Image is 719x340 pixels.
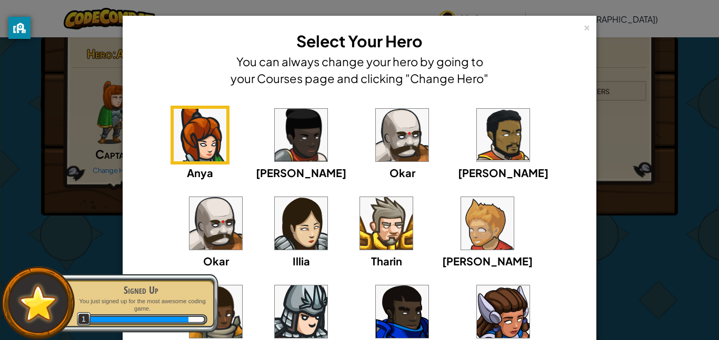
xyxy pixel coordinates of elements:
h3: Select Your Hero [228,29,491,53]
img: portrait.png [174,109,226,161]
img: portrait.png [360,197,413,250]
h4: You can always change your hero by going to your Courses page and clicking "Change Hero" [228,53,491,87]
img: portrait.png [461,197,514,250]
img: portrait.png [477,285,530,338]
span: Illia [293,254,310,267]
span: Okar [203,254,229,267]
img: portrait.png [376,109,428,161]
img: portrait.png [477,109,530,161]
p: You just signed up for the most awesome coding game. [75,297,207,313]
span: Okar [390,166,415,179]
div: × [583,20,591,32]
div: Signed Up [75,283,207,297]
span: [PERSON_NAME] [458,166,548,179]
span: 1 [77,312,91,326]
span: [PERSON_NAME] [442,254,533,267]
img: portrait.png [275,197,327,250]
span: Anya [187,166,213,179]
img: portrait.png [275,285,327,338]
span: [PERSON_NAME] [256,166,346,179]
img: portrait.png [275,109,327,161]
button: privacy banner [8,17,31,39]
img: portrait.png [189,197,242,250]
img: portrait.png [376,285,428,338]
img: default.png [14,280,62,326]
span: Tharin [371,254,402,267]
